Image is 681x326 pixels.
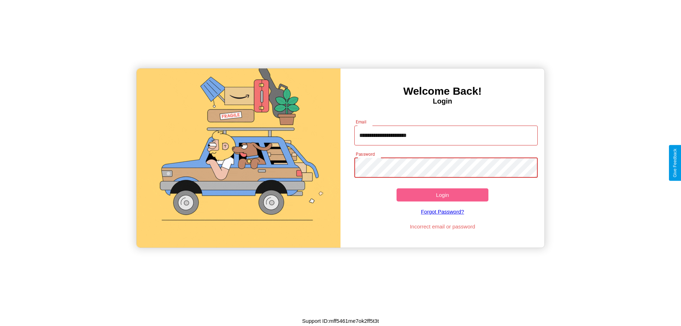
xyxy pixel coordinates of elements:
img: gif [137,68,340,248]
label: Password [356,151,375,157]
button: Login [397,188,488,201]
label: Email [356,119,367,125]
h3: Welcome Back! [340,85,544,97]
h4: Login [340,97,544,105]
p: Support ID: mff5461me7ok2ff5t3t [302,316,379,326]
div: Give Feedback [672,149,677,177]
a: Forgot Password? [351,201,535,222]
p: Incorrect email or password [351,222,535,231]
